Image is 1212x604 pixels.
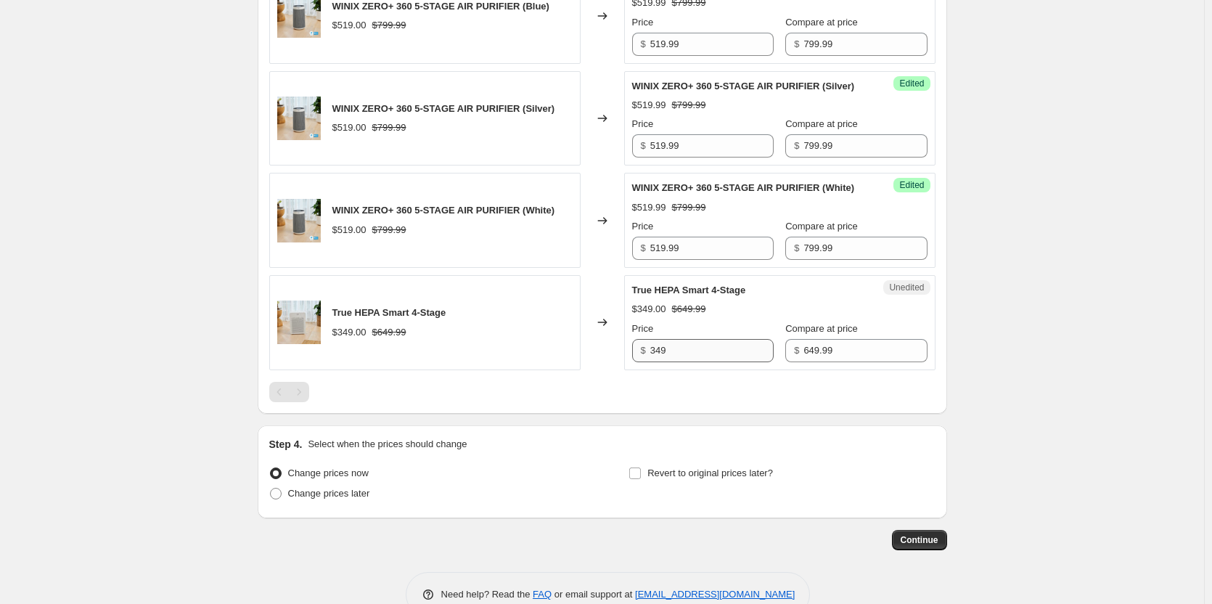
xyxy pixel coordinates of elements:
[269,437,303,452] h2: Step 4.
[785,118,858,129] span: Compare at price
[641,38,646,49] span: $
[901,534,938,546] span: Continue
[899,78,924,89] span: Edited
[672,200,706,215] strike: $799.99
[794,140,799,151] span: $
[332,121,367,135] div: $519.00
[288,488,370,499] span: Change prices later
[641,345,646,356] span: $
[372,121,406,135] strike: $799.99
[372,223,406,237] strike: $799.99
[647,468,773,478] span: Revert to original prices later?
[332,307,446,318] span: True HEPA Smart 4-Stage
[794,345,799,356] span: $
[899,179,924,191] span: Edited
[794,38,799,49] span: $
[632,81,855,91] span: WINIX ZERO+ 360 5-STAGE AIR PURIFIER (Silver)
[635,589,795,600] a: [EMAIL_ADDRESS][DOMAIN_NAME]
[632,323,654,334] span: Price
[533,589,552,600] a: FAQ
[632,221,654,232] span: Price
[785,221,858,232] span: Compare at price
[332,18,367,33] div: $519.00
[632,17,654,28] span: Price
[269,382,309,402] nav: Pagination
[632,182,855,193] span: WINIX ZERO+ 360 5-STAGE AIR PURIFIER (White)
[277,97,321,140] img: 1_b1aec340-326d-4f5a-9dfc-06a0e3187d2f_80x.png
[332,103,555,114] span: WINIX ZERO+ 360 5-STAGE AIR PURIFIER (Silver)
[552,589,635,600] span: or email support at
[641,242,646,253] span: $
[672,302,706,317] strike: $649.99
[332,325,367,340] div: $349.00
[308,437,467,452] p: Select when the prices should change
[288,468,369,478] span: Change prices now
[332,205,555,216] span: WINIX ZERO+ 360 5-STAGE AIR PURIFIER (White)
[892,530,947,550] button: Continue
[632,200,666,215] div: $519.99
[672,98,706,113] strike: $799.99
[785,323,858,334] span: Compare at price
[441,589,533,600] span: Need help? Read the
[332,1,549,12] span: WINIX ZERO+ 360 5-STAGE AIR PURIFIER (Blue)
[632,98,666,113] div: $519.99
[332,223,367,237] div: $519.00
[632,285,746,295] span: True HEPA Smart 4-Stage
[372,18,406,33] strike: $799.99
[794,242,799,253] span: $
[641,140,646,151] span: $
[889,282,924,293] span: Unedited
[785,17,858,28] span: Compare at price
[277,199,321,242] img: 1_b1aec340-326d-4f5a-9dfc-06a0e3187d2f_80x.png
[632,302,666,317] div: $349.00
[372,325,406,340] strike: $649.99
[277,301,321,344] img: 2024_09_10-Goldair-DAY1SET2-AUSCLIMATEAIRPURIFIERC545_NEWCOSTCOAU_-1_Square_80x.jpg
[632,118,654,129] span: Price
